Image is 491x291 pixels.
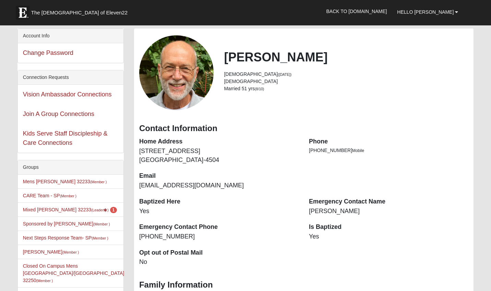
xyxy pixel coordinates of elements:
[352,148,364,153] span: Mobile
[309,197,468,206] dt: Emergency Contact Name
[18,70,123,85] div: Connection Requests
[309,207,468,216] dd: [PERSON_NAME]
[139,207,299,216] dd: Yes
[23,110,94,117] a: Join A Group Connections
[139,172,299,181] dt: Email
[139,248,299,257] dt: Opt out of Postal Mail
[309,137,468,146] dt: Phone
[16,6,29,20] img: Eleven22 logo
[139,69,214,76] a: View Fullsize Photo
[23,91,112,98] a: Vision Ambassador Connections
[18,160,123,175] div: Groups
[23,130,108,146] a: Kids Serve Staff Discipleship & Care Connections
[18,29,123,43] div: Account Info
[309,147,468,154] li: [PHONE_NUMBER]
[31,9,128,16] span: The [DEMOGRAPHIC_DATA] of Eleven22
[139,232,299,241] dd: [PHONE_NUMBER]
[23,179,107,184] a: Mens [PERSON_NAME] 32233(Member )
[23,193,76,198] a: CARE Team - SP(Member )
[321,3,392,20] a: Back to [DOMAIN_NAME]
[139,223,299,232] dt: Emergency Contact Phone
[60,194,76,198] small: (Member )
[91,208,109,212] small: (Leader )
[23,221,110,226] a: Sponsored by [PERSON_NAME](Member )
[23,207,117,212] a: Mixed [PERSON_NAME] 32233(Leader) 1
[23,49,73,56] a: Change Password
[139,181,299,190] dd: [EMAIL_ADDRESS][DOMAIN_NAME]
[23,263,124,283] a: Closed On Campus Mens [GEOGRAPHIC_DATA]/[GEOGRAPHIC_DATA] 32250(Member )
[278,72,291,77] small: ([DATE])
[23,235,108,241] a: Next Steps Response Team- SP(Member )
[139,147,299,164] dd: [STREET_ADDRESS] [GEOGRAPHIC_DATA]-4504
[224,50,468,65] h2: [PERSON_NAME]
[12,2,149,20] a: The [DEMOGRAPHIC_DATA] of Eleven22
[139,124,468,133] h3: Contact Information
[62,250,79,254] small: (Member )
[139,137,299,146] dt: Home Address
[139,197,299,206] dt: Baptized Here
[224,71,468,78] li: [DEMOGRAPHIC_DATA]
[93,222,110,226] small: (Member )
[224,85,468,92] li: Married 51 yrs
[397,9,454,15] span: Hello [PERSON_NAME]
[224,78,468,85] li: [DEMOGRAPHIC_DATA]
[255,87,264,91] small: (8/10)
[92,236,108,240] small: (Member )
[23,249,79,255] a: [PERSON_NAME](Member )
[309,223,468,232] dt: Is Baptized
[392,3,463,21] a: Hello [PERSON_NAME]
[110,207,117,213] span: number of pending members
[139,258,299,267] dd: No
[309,232,468,241] dd: Yes
[90,180,107,184] small: (Member )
